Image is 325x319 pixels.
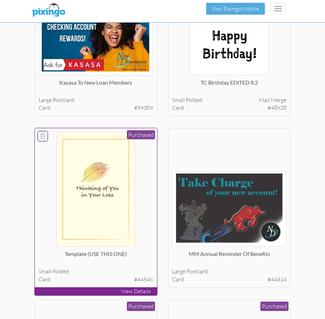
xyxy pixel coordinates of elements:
img: 75705-1-1644855059411-805684254fb136a5-qa.jpg [172,171,286,247]
div: MM Annual Reminder of Benefits [172,250,286,264]
span: postcard [53,96,74,103]
span: small [172,96,185,103]
div: card [39,104,153,112]
div: Purchased [127,302,155,311]
span: #44546 [134,275,153,283]
button: Visit Pixingo Mobile [206,3,265,15]
p: View Details [35,287,157,295]
div: card [39,275,153,283]
span: Mail merge [259,96,286,104]
img: pixingo logo [30,2,67,19]
div: Kasasa to New Loan Members [39,79,153,93]
div: card [172,104,286,112]
span: postcard [186,268,208,275]
div: TC Birthday EDITED 8.2 [172,79,286,93]
div: Purchased [127,130,155,140]
div: Template (USE THIS ONE) [39,250,153,264]
span: #44314 [268,275,286,283]
span: folded [186,96,202,103]
span: small [39,268,51,275]
div: Purchased [260,302,289,311]
div: card [172,275,286,283]
span: large [39,96,52,103]
a: Visit Pixingo Mobile [212,5,259,12]
img: 135867-1-1758127577117-72fb3311d85c9c24-qa.jpg [56,132,135,247]
span: #48928 [268,104,286,112]
span: #59309 [134,104,153,112]
span: folded [52,268,69,275]
span: large [172,268,185,275]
